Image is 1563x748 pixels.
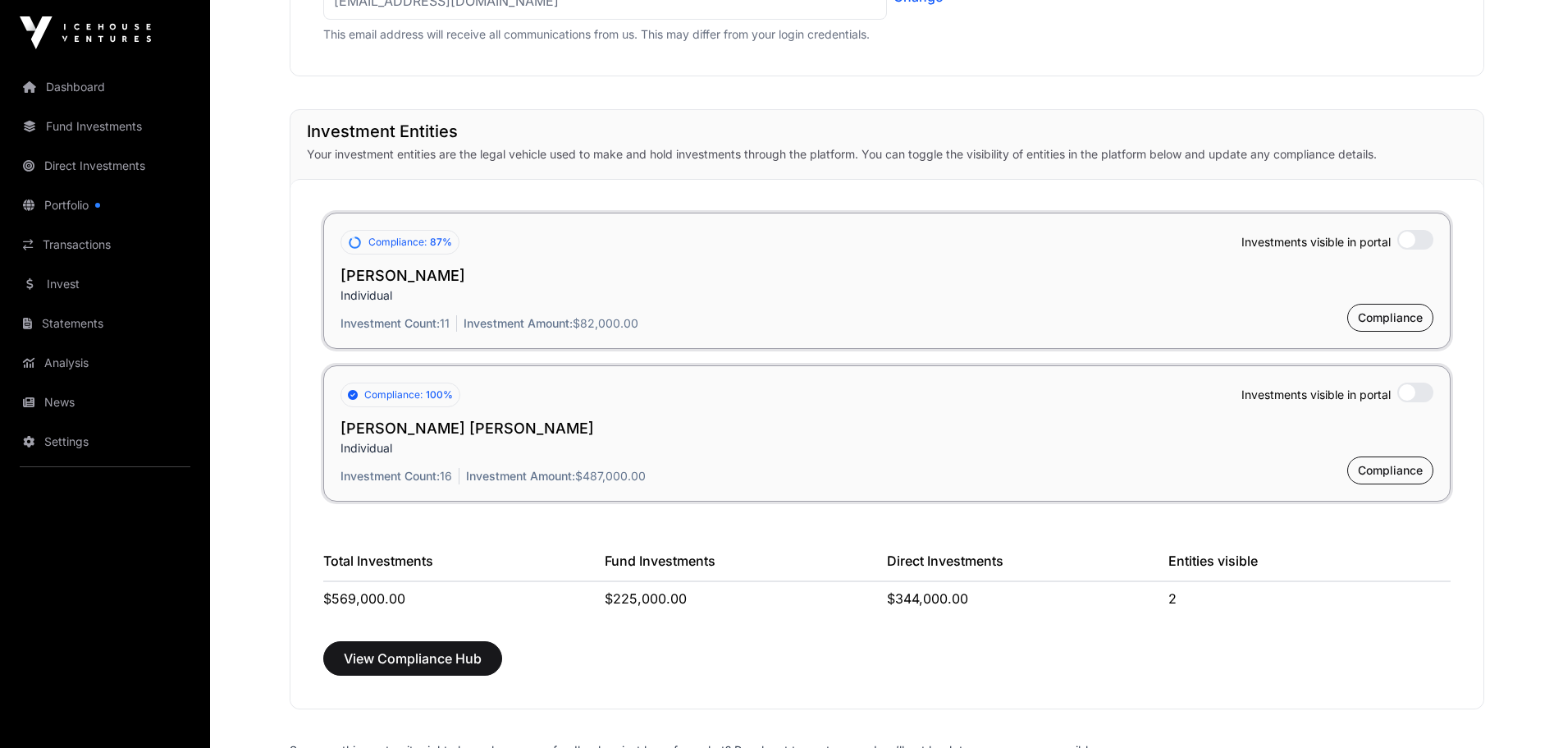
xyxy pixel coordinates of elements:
button: Compliance [1347,304,1433,332]
div: Direct Investments [887,551,1169,582]
p: 16 [340,468,459,484]
a: News [13,384,197,420]
iframe: Chat Widget [1481,669,1563,748]
h2: [PERSON_NAME] [340,264,1433,287]
a: Direct Investments [13,148,197,184]
span: Compliance [1358,462,1423,479]
a: Settings [13,424,197,460]
button: Compliance [1347,457,1433,484]
div: Total Investments [323,551,606,582]
div: $225,000.00 [605,589,887,608]
p: $82,000.00 [464,315,638,332]
span: Investment Amount: [464,316,573,330]
div: Fund Investments [605,551,887,582]
p: This email address will receive all communications from us. This may differ from your login crede... [323,26,1451,43]
p: Individual [340,287,1433,304]
a: Transactions [13,227,197,263]
span: Investment Count: [340,316,440,330]
span: Compliance: [368,236,427,249]
h1: Investment Entities [307,120,1467,143]
a: View Compliance Hub [323,658,502,674]
a: Invest [13,266,197,302]
div: $569,000.00 [323,589,606,608]
a: Statements [13,305,197,342]
a: Portfolio [13,187,197,223]
p: $487,000.00 [466,468,646,484]
div: 2 [1168,589,1451,608]
p: Individual [340,440,1433,457]
a: Fund Investments [13,108,197,145]
img: Icehouse Ventures Logo [20,16,151,49]
span: View Compliance Hub [344,649,482,668]
div: $344,000.00 [887,589,1169,608]
span: Investment Amount: [466,469,575,483]
a: Analysis [13,345,197,381]
span: Investment Count: [340,469,440,483]
p: Your investment entities are the legal vehicle used to make and hold investments through the plat... [307,146,1467,163]
span: Investments visible in portal [1241,234,1391,250]
span: Compliance: [364,388,423,402]
div: Entities visible [1168,551,1451,582]
span: Compliance [1358,310,1423,326]
p: 11 [340,315,457,332]
span: 100% [426,388,453,402]
span: Investments visible in portal [1241,387,1391,403]
span: 87% [430,236,452,249]
h2: [PERSON_NAME] [PERSON_NAME] [340,417,1433,440]
a: Compliance [1347,466,1433,483]
a: Dashboard [13,69,197,105]
a: Compliance [1347,314,1433,330]
button: View Compliance Hub [323,641,502,676]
